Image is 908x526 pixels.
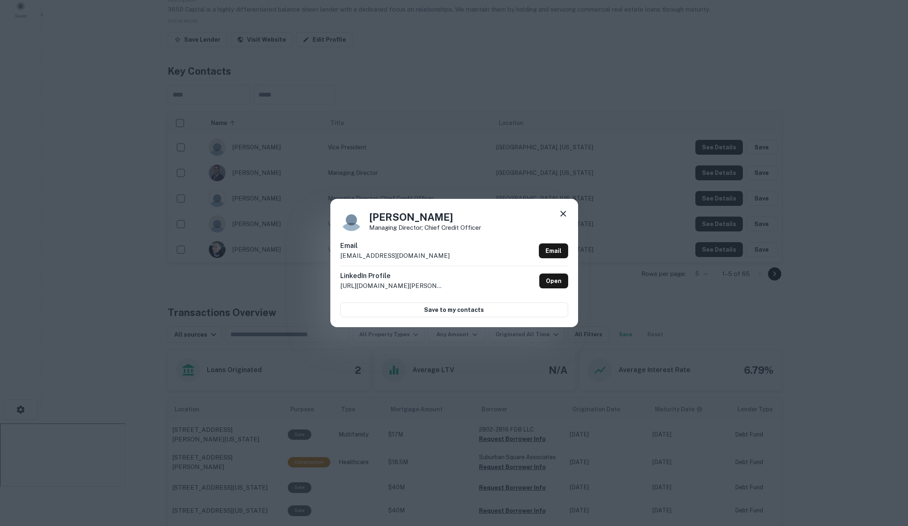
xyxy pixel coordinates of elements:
h6: LinkedIn Profile [340,271,443,281]
p: [URL][DOMAIN_NAME][PERSON_NAME] [340,281,443,291]
img: 9c8pery4andzj6ohjkjp54ma2 [340,209,363,231]
h4: [PERSON_NAME] [369,210,481,224]
h6: Email [340,241,450,251]
a: Open [539,274,568,288]
button: Save to my contacts [340,302,568,317]
iframe: Chat Widget [867,460,908,500]
p: Managing Director; Chief Credit Officer [369,224,481,231]
a: Email [539,243,568,258]
p: [EMAIL_ADDRESS][DOMAIN_NAME] [340,251,450,261]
